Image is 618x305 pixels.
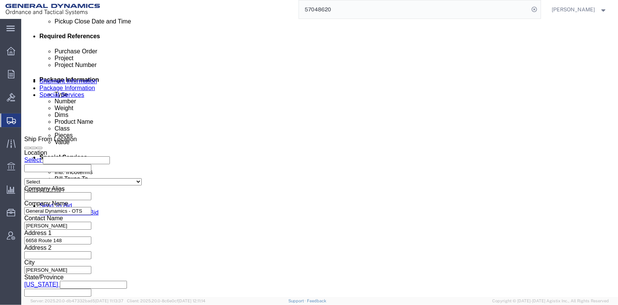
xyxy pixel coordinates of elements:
button: [PERSON_NAME] [552,5,608,14]
a: Feedback [307,299,326,303]
iframe: FS Legacy Container [21,19,618,297]
span: Copyright © [DATE]-[DATE] Agistix Inc., All Rights Reserved [492,298,609,304]
a: Support [288,299,307,303]
span: [DATE] 11:13:37 [95,299,124,303]
span: Client: 2025.20.0-8c6e0cf [127,299,205,303]
input: Search for shipment number, reference number [299,0,529,19]
span: [DATE] 12:11:14 [178,299,205,303]
span: Tim Schaffer [552,5,595,14]
img: logo [5,4,100,15]
span: Server: 2025.20.0-db47332bad5 [30,299,124,303]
